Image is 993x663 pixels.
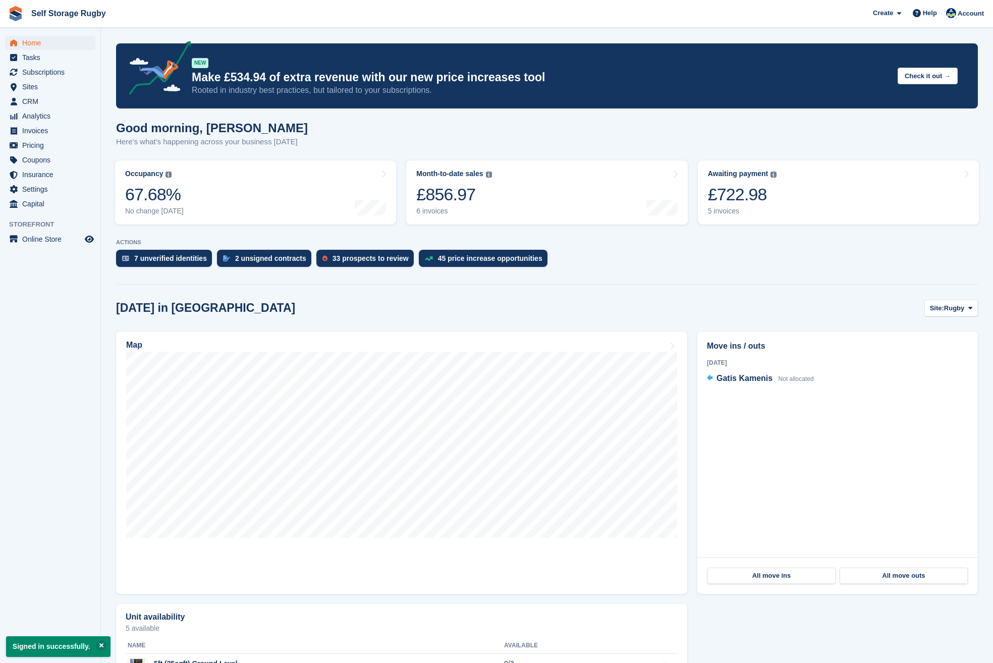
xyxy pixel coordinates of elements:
span: Subscriptions [22,65,83,79]
img: icon-info-grey-7440780725fd019a000dd9b08b2336e03edf1995a4989e88bcd33f0948082b44.svg [165,172,172,178]
div: [DATE] [707,358,968,367]
a: menu [5,232,95,246]
p: Here's what's happening across your business [DATE] [116,136,308,148]
a: All move ins [707,568,836,584]
div: Awaiting payment [708,170,768,178]
span: Pricing [22,138,83,152]
span: Not allocated [779,375,814,382]
span: CRM [22,94,83,108]
div: £856.97 [416,184,491,205]
a: Preview store [83,233,95,245]
img: Richard Palmer [946,8,956,18]
div: 33 prospects to review [333,254,409,262]
img: price-adjustments-announcement-icon-8257ccfd72463d97f412b2fc003d46551f7dbcb40ab6d574587a9cd5c0d94... [121,41,191,98]
a: 33 prospects to review [316,250,419,272]
div: 7 unverified identities [134,254,207,262]
span: Create [873,8,893,18]
div: £722.98 [708,184,777,205]
th: Name [126,638,504,654]
a: 7 unverified identities [116,250,217,272]
a: menu [5,182,95,196]
p: 5 available [126,625,678,632]
span: Online Store [22,232,83,246]
span: Home [22,36,83,50]
img: icon-info-grey-7440780725fd019a000dd9b08b2336e03edf1995a4989e88bcd33f0948082b44.svg [770,172,777,178]
h2: Unit availability [126,613,185,622]
div: Occupancy [125,170,163,178]
a: 2 unsigned contracts [217,250,316,272]
div: No change [DATE] [125,207,184,215]
div: 6 invoices [416,207,491,215]
span: Storefront [9,219,100,230]
span: Analytics [22,109,83,123]
a: menu [5,50,95,65]
span: Rugby [944,303,964,313]
span: Coupons [22,153,83,167]
a: menu [5,36,95,50]
a: menu [5,168,95,182]
div: 45 price increase opportunities [438,254,542,262]
img: verify_identity-adf6edd0f0f0b5bbfe63781bf79b02c33cf7c696d77639b501bdc392416b5a36.svg [122,255,129,261]
a: menu [5,138,95,152]
div: 2 unsigned contracts [235,254,306,262]
button: Site: Rugby [924,300,978,316]
div: Month-to-date sales [416,170,483,178]
a: Gatis Kamenis Not allocated [707,372,814,385]
button: Check it out → [898,68,958,84]
h2: [DATE] in [GEOGRAPHIC_DATA] [116,301,295,315]
div: 67.68% [125,184,184,205]
p: Signed in successfully. [6,636,111,657]
a: menu [5,124,95,138]
a: 45 price increase opportunities [419,250,553,272]
span: Settings [22,182,83,196]
p: Rooted in industry best practices, but tailored to your subscriptions. [192,85,890,96]
img: price_increase_opportunities-93ffe204e8149a01c8c9dc8f82e8f89637d9d84a8eef4429ea346261dce0b2c0.svg [425,256,433,261]
span: Insurance [22,168,83,182]
a: Self Storage Rugby [27,5,110,22]
span: Capital [22,197,83,211]
span: Account [958,9,984,19]
h2: Move ins / outs [707,340,968,352]
a: Map [116,332,687,594]
a: menu [5,65,95,79]
div: 5 invoices [708,207,777,215]
span: Gatis Kamenis [716,374,773,382]
p: ACTIONS [116,239,978,246]
h1: Good morning, [PERSON_NAME] [116,121,308,135]
a: Awaiting payment £722.98 5 invoices [698,160,979,225]
span: Tasks [22,50,83,65]
img: contract_signature_icon-13c848040528278c33f63329250d36e43548de30e8caae1d1a13099fd9432cc5.svg [223,255,230,261]
p: Make £534.94 of extra revenue with our new price increases tool [192,70,890,85]
a: menu [5,94,95,108]
span: Site: [930,303,944,313]
a: menu [5,80,95,94]
a: menu [5,197,95,211]
img: prospect-51fa495bee0391a8d652442698ab0144808aea92771e9ea1ae160a38d050c398.svg [322,255,327,261]
span: Help [923,8,937,18]
span: Sites [22,80,83,94]
span: Invoices [22,124,83,138]
a: Occupancy 67.68% No change [DATE] [115,160,396,225]
h2: Map [126,341,142,350]
a: menu [5,153,95,167]
img: stora-icon-8386f47178a22dfd0bd8f6a31ec36ba5ce8667c1dd55bd0f319d3a0aa187defe.svg [8,6,23,21]
div: NEW [192,58,208,68]
img: icon-info-grey-7440780725fd019a000dd9b08b2336e03edf1995a4989e88bcd33f0948082b44.svg [486,172,492,178]
a: Month-to-date sales £856.97 6 invoices [406,160,687,225]
th: Available [504,638,611,654]
a: menu [5,109,95,123]
a: All move outs [840,568,968,584]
